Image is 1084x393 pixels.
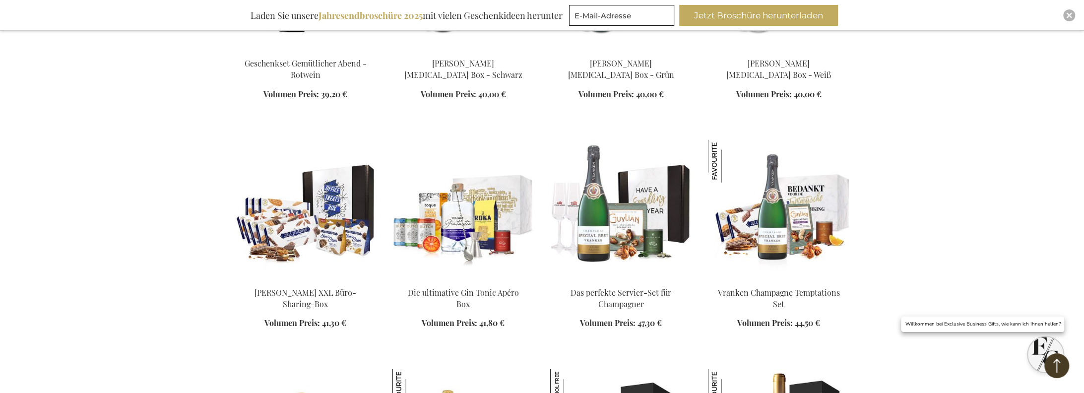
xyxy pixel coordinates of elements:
[708,275,850,284] a: Vranken Champagne Temptations Set Vranken Champagne Temptations Set
[795,318,820,328] span: 44,50 €
[578,89,664,100] a: Volumen Preis: 40,00 €
[245,58,367,80] a: Geschenkset Gemütlicher Abend - Rotwein
[235,140,377,279] img: Jules Destrooper XXL Büro-Sharing-Box
[479,318,505,328] span: 41,80 €
[550,275,692,284] a: The Perfect Serve Champagne Set
[580,318,662,329] a: Volumen Preis: 47,30 €
[708,140,751,183] img: Vranken Champagne Temptations Set
[636,89,664,99] span: 40,00 €
[235,275,377,284] a: Jules Destrooper XXL Büro-Sharing-Box
[392,46,534,55] a: Stolp Digital Detox Box - Schwarz
[321,89,347,99] span: 39,20 €
[737,318,820,329] a: Volumen Preis: 44,50 €
[638,318,662,328] span: 47,30 €
[421,89,506,100] a: Volumen Preis: 40,00 €
[319,9,423,21] b: Jahresendbroschüre 2025
[794,89,822,99] span: 40,00 €
[404,58,522,80] a: [PERSON_NAME] [MEDICAL_DATA] Box - Schwarz
[569,5,674,26] input: E-Mail-Adresse
[422,318,477,328] span: Volumen Preis:
[422,318,505,329] a: Volumen Preis: 41,80 €
[246,5,567,26] div: Laden Sie unsere mit vielen Geschenkideen herunter
[421,89,476,99] span: Volumen Preis:
[1063,9,1075,21] div: Close
[736,89,822,100] a: Volumen Preis: 40,00 €
[550,140,692,279] img: The Perfect Serve Champagne Set
[478,89,506,99] span: 40,00 €
[568,58,674,80] a: [PERSON_NAME] [MEDICAL_DATA] Box - Grün
[1066,12,1072,18] img: Close
[263,89,319,99] span: Volumen Preis:
[571,287,671,309] a: Das perfekte Servier-Set für Champagner
[392,275,534,284] a: The Ultimate Gin Tonic Apéro Box
[708,140,850,279] img: Vranken Champagne Temptations Set
[726,58,831,80] a: [PERSON_NAME] [MEDICAL_DATA] Box - Weiß
[550,46,692,55] a: Stolp Digital Detox Box - Grün
[264,318,320,328] span: Volumen Preis:
[569,5,677,29] form: marketing offers and promotions
[263,89,347,100] a: Volumen Preis: 39,20 €
[708,46,850,55] a: Stolp Digital Detox Box - Weiß
[255,287,356,309] a: [PERSON_NAME] XXL Büro-Sharing-Box
[736,89,792,99] span: Volumen Preis:
[679,5,838,26] button: Jetzt Broschüre herunterladen
[578,89,634,99] span: Volumen Preis:
[322,318,346,328] span: 41,30 €
[392,140,534,279] img: The Ultimate Gin Tonic Apéro Box
[718,287,840,309] a: Vranken Champagne Temptations Set
[235,46,377,55] a: Personalised Red Wine - artistic design
[580,318,636,328] span: Volumen Preis:
[737,318,793,328] span: Volumen Preis:
[264,318,346,329] a: Volumen Preis: 41,30 €
[408,287,519,309] a: Die ultimative Gin Tonic Apéro Box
